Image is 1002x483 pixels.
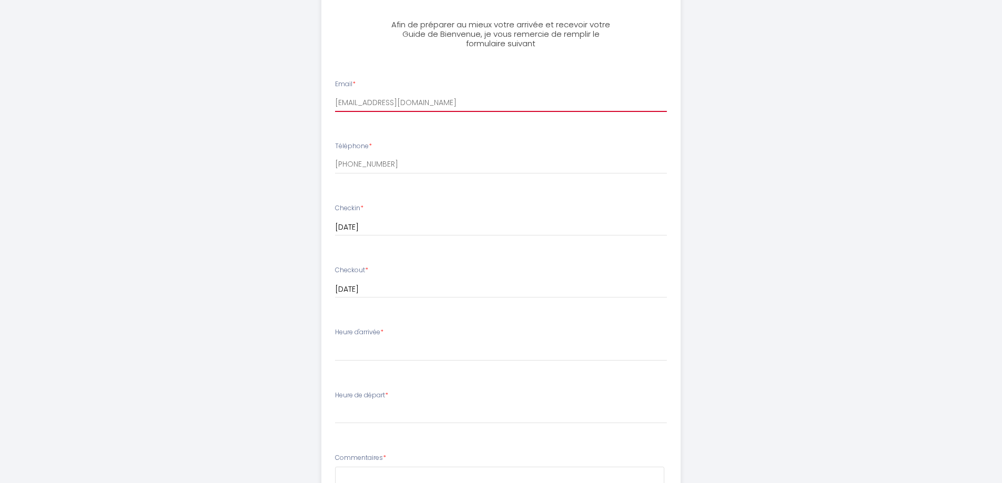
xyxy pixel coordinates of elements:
label: Email [335,79,356,89]
label: Heure d'arrivée [335,327,383,337]
label: Checkin [335,203,363,213]
label: Téléphone [335,141,372,151]
h3: Afin de préparer au mieux votre arrivée et recevoir votre Guide de Bienvenue, je vous remercie de... [384,20,618,48]
label: Heure de départ [335,390,388,400]
label: Checkout [335,265,368,275]
label: Commentaires [335,453,386,463]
